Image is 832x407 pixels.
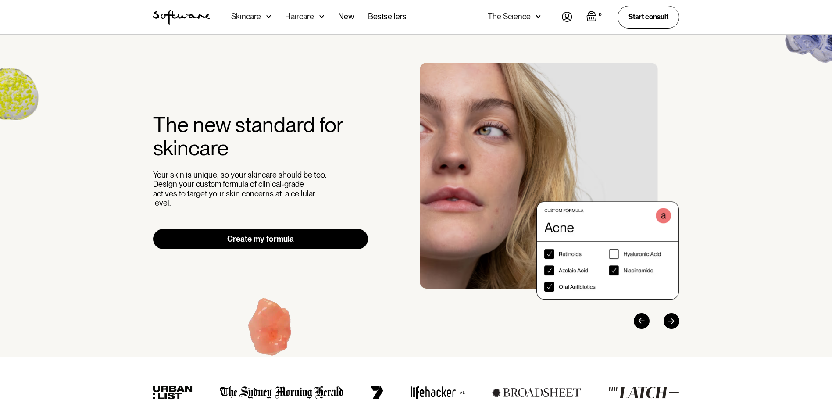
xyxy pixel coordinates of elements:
[597,11,603,19] div: 0
[536,12,541,21] img: arrow down
[153,229,368,249] a: Create my formula
[153,113,368,160] h2: The new standard for skincare
[608,386,679,399] img: the latch logo
[618,6,679,28] a: Start consult
[231,12,261,21] div: Skincare
[492,388,581,397] img: broadsheet logo
[586,11,603,23] a: Open cart
[153,10,210,25] img: Software Logo
[410,386,465,399] img: lifehacker logo
[319,12,324,21] img: arrow down
[285,12,314,21] div: Haircare
[216,279,325,386] img: Hydroquinone (skin lightening agent)
[220,386,344,399] img: the Sydney morning herald logo
[488,12,531,21] div: The Science
[153,170,329,208] p: Your skin is unique, so your skincare should be too. Design your custom formula of clinical-grade...
[266,12,271,21] img: arrow down
[153,386,193,400] img: urban list logo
